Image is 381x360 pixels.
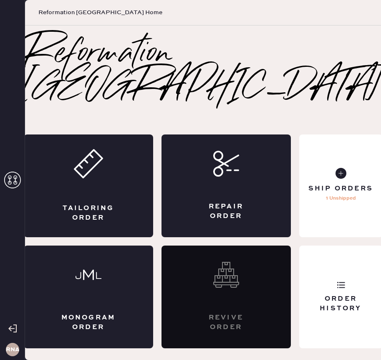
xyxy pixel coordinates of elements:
[326,193,356,203] p: 1 Unshipped
[38,8,162,17] span: Reformation [GEOGRAPHIC_DATA] Home
[195,202,257,221] div: Repair Order
[195,313,257,332] div: Revive order
[57,313,120,332] div: Monogram Order
[161,246,291,348] div: Interested? Contact us at care@hemster.co
[6,347,19,352] h3: RNA
[306,294,376,313] div: Order History
[57,203,120,222] div: Tailoring Order
[308,184,373,193] div: Ship Orders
